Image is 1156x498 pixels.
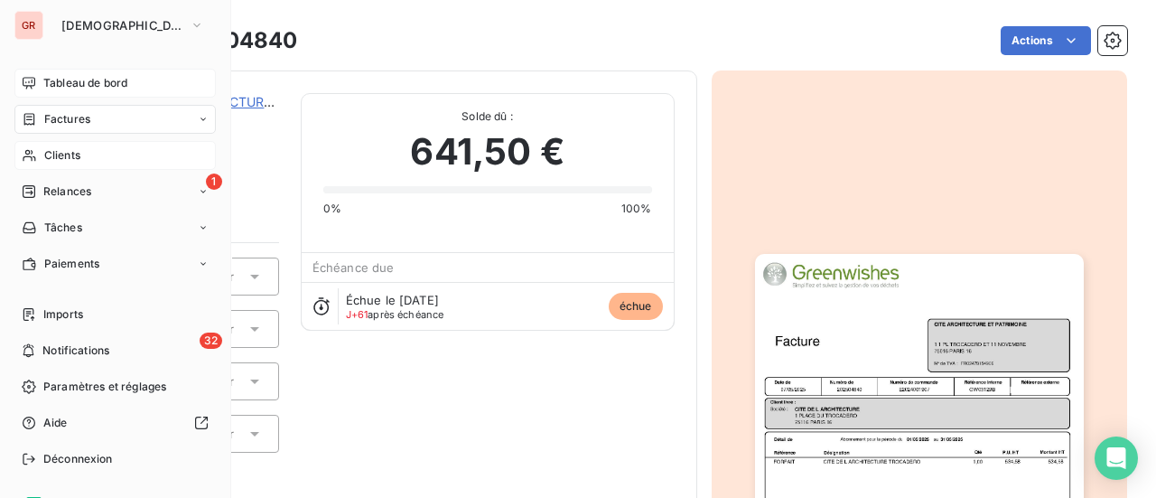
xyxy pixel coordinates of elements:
span: J+61 [346,308,368,321]
div: Open Intercom Messenger [1095,437,1138,480]
span: Échéance due [312,260,395,275]
span: Paramètres et réglages [43,379,166,395]
span: 32 [200,333,222,349]
span: [DEMOGRAPHIC_DATA] [61,18,182,33]
a: Tâches [14,213,216,242]
span: Clients [44,147,80,164]
a: Clients [14,141,216,170]
a: Aide [14,409,216,437]
span: 641,50 € [410,125,564,179]
span: Notifications [42,343,109,359]
h3: 202504840 [169,24,297,57]
span: Aide [43,415,68,431]
a: 1Relances [14,177,216,206]
span: Échue le [DATE] [346,293,439,307]
span: Relances [43,183,91,200]
span: Tâches [44,220,82,236]
span: 100% [621,201,652,217]
span: Imports [43,306,83,323]
span: Paiements [44,256,99,272]
span: échue [609,293,663,320]
a: Factures [14,105,216,134]
span: Factures [44,111,90,127]
a: CITE ARCHITECTURE ET PATRIMOINE [142,94,374,109]
button: Actions [1001,26,1091,55]
span: 1 [206,174,222,190]
span: 0% [323,201,341,217]
a: Paramètres et réglages [14,372,216,401]
a: Imports [14,300,216,329]
span: après échéance [346,309,444,320]
span: Déconnexion [43,451,113,467]
a: Tableau de bord [14,69,216,98]
div: GR [14,11,43,40]
span: Tableau de bord [43,75,127,91]
a: Paiements [14,249,216,278]
span: Solde dû : [323,108,652,125]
